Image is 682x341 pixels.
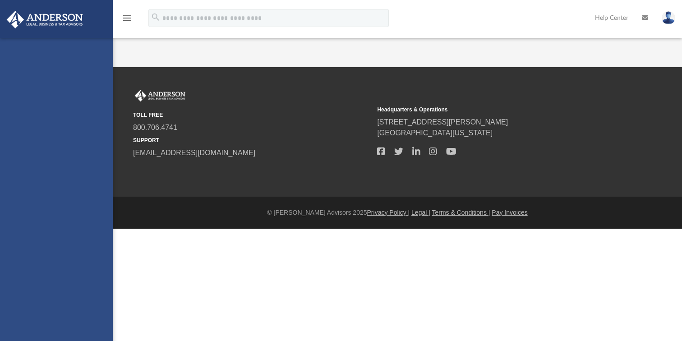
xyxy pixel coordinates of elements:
[4,11,86,28] img: Anderson Advisors Platinum Portal
[113,208,682,217] div: © [PERSON_NAME] Advisors 2025
[133,136,371,144] small: SUPPORT
[133,149,255,157] a: [EMAIL_ADDRESS][DOMAIN_NAME]
[377,106,615,114] small: Headquarters & Operations
[122,17,133,23] a: menu
[133,124,177,131] a: 800.706.4741
[377,129,493,137] a: [GEOGRAPHIC_DATA][US_STATE]
[133,111,371,119] small: TOLL FREE
[662,11,675,24] img: User Pic
[367,209,410,216] a: Privacy Policy |
[122,13,133,23] i: menu
[411,209,430,216] a: Legal |
[151,12,161,22] i: search
[377,118,508,126] a: [STREET_ADDRESS][PERSON_NAME]
[492,209,527,216] a: Pay Invoices
[133,90,187,101] img: Anderson Advisors Platinum Portal
[432,209,490,216] a: Terms & Conditions |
